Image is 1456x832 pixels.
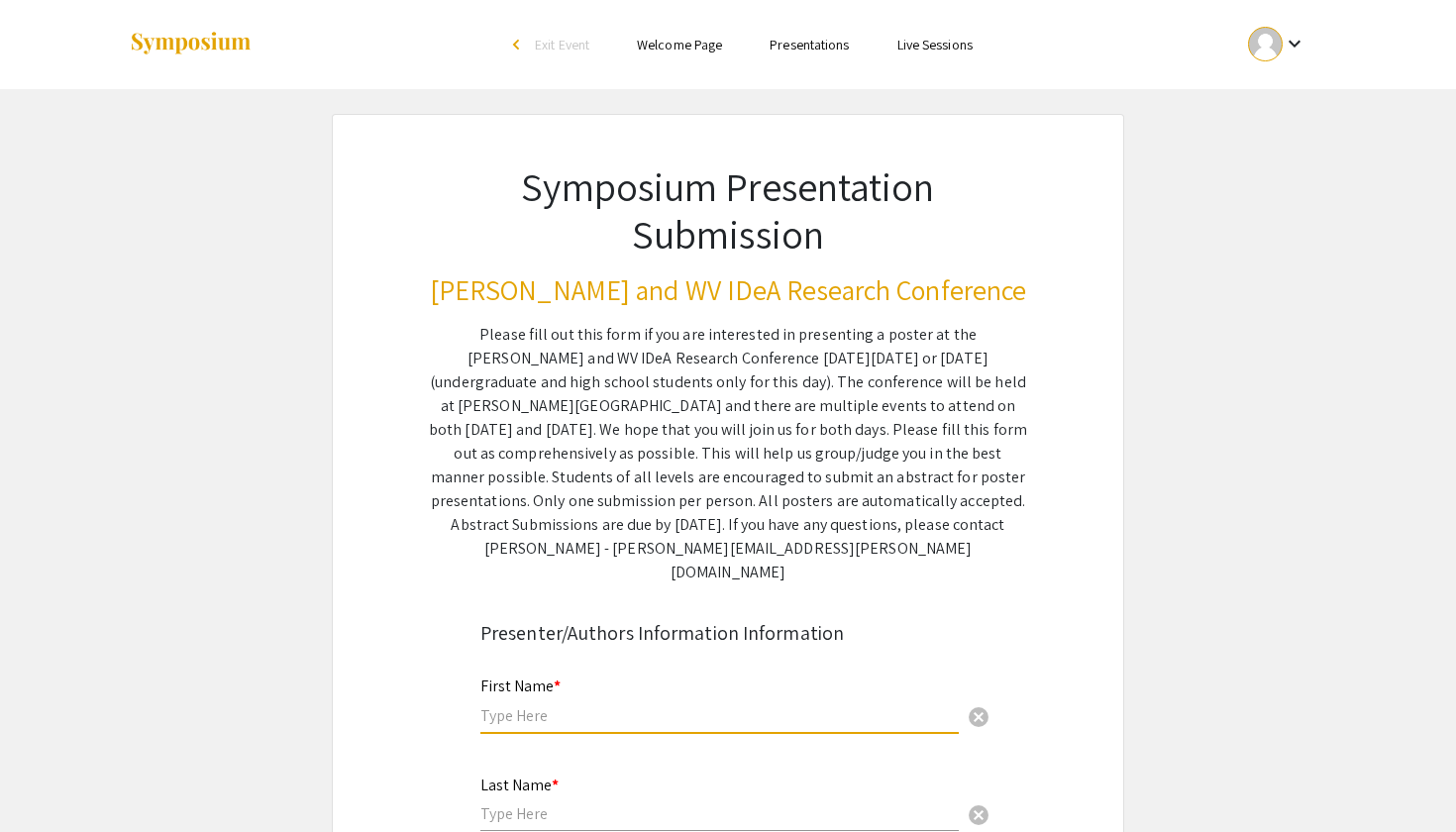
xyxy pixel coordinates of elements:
mat-icon: Expand account dropdown [1283,32,1306,55]
mat-label: Last Name [480,775,559,795]
a: Presentations [770,36,849,53]
input: Type Here [480,803,959,824]
input: Type Here [480,705,959,726]
div: Please fill out this form if you are interested in presenting a poster at the [PERSON_NAME] and W... [429,323,1027,584]
span: cancel [967,705,990,729]
h3: [PERSON_NAME] and WV IDeA Research Conference [429,273,1027,307]
span: cancel [967,803,990,827]
div: Presenter/Authors Information Information [480,618,976,648]
a: Live Sessions [897,36,973,53]
img: Symposium by ForagerOne [129,31,253,57]
button: Clear [959,695,998,735]
div: arrow_back_ios [513,39,525,51]
button: Expand account dropdown [1227,22,1327,66]
span: Exit Event [535,36,589,53]
mat-label: First Name [480,676,561,696]
h1: Symposium Presentation Submission [429,162,1027,258]
iframe: Chat [15,743,84,817]
a: Welcome Page [637,36,722,53]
